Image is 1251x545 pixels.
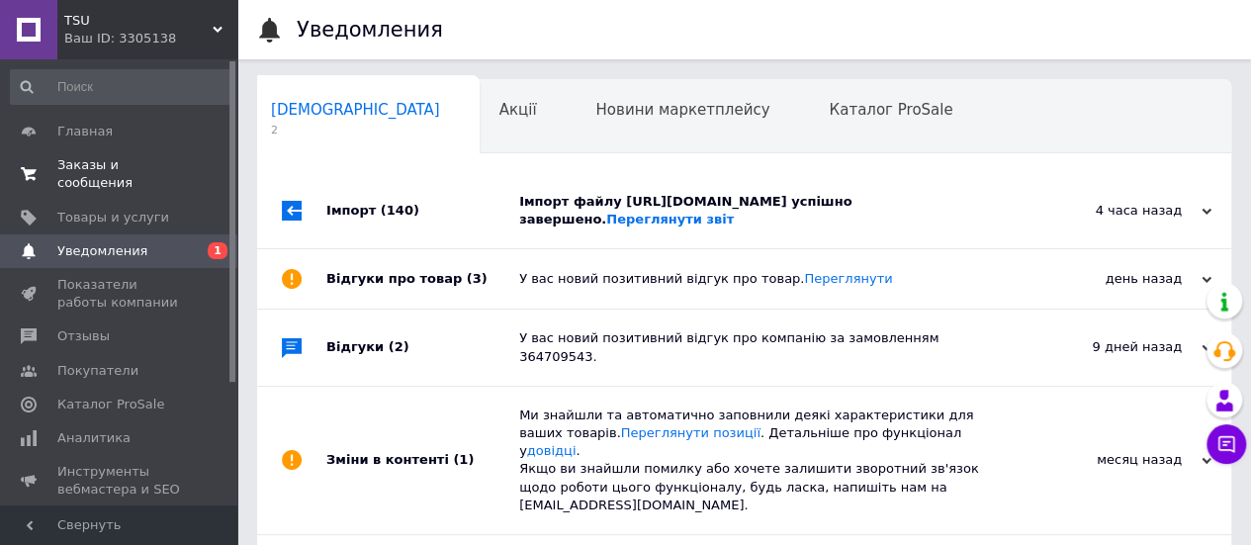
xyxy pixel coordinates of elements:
[453,452,474,467] span: (1)
[804,271,892,286] a: Переглянути
[57,463,183,499] span: Инструменты вебмастера и SEO
[57,123,113,140] span: Главная
[208,242,227,259] span: 1
[381,203,419,218] span: (140)
[389,339,409,354] span: (2)
[1014,202,1211,220] div: 4 часа назад
[326,310,519,385] div: Відгуки
[64,12,213,30] span: TSU
[10,69,233,105] input: Поиск
[519,407,1014,514] div: Ми знайшли та автоматично заповнили деякі характеристики для ваших товарів. . Детальніше про функ...
[57,209,169,227] span: Товары и услуги
[271,101,440,119] span: [DEMOGRAPHIC_DATA]
[57,429,131,447] span: Аналитика
[57,156,183,192] span: Заказы и сообщения
[57,362,138,380] span: Покупатели
[297,18,443,42] h1: Уведомления
[326,387,519,534] div: Зміни в контенті
[606,212,734,227] a: Переглянути звіт
[1206,424,1246,464] button: Чат с покупателем
[57,242,147,260] span: Уведомления
[595,101,769,119] span: Новини маркетплейсу
[621,425,760,440] a: Переглянути позиції
[64,30,237,47] div: Ваш ID: 3305138
[57,327,110,345] span: Отзывы
[57,276,183,312] span: Показатели работы компании
[519,329,1014,365] div: У вас новий позитивний відгук про компанію за замовленням 364709543.
[326,173,519,248] div: Імпорт
[519,270,1014,288] div: У вас новий позитивний відгук про товар.
[1014,451,1211,469] div: месяц назад
[1014,338,1211,356] div: 9 дней назад
[527,443,577,458] a: довідці
[326,249,519,309] div: Відгуки про товар
[829,101,952,119] span: Каталог ProSale
[519,193,1014,228] div: Імпорт файлу [URL][DOMAIN_NAME] успішно завершено.
[467,271,488,286] span: (3)
[57,396,164,413] span: Каталог ProSale
[271,123,440,137] span: 2
[499,101,537,119] span: Акції
[1014,270,1211,288] div: день назад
